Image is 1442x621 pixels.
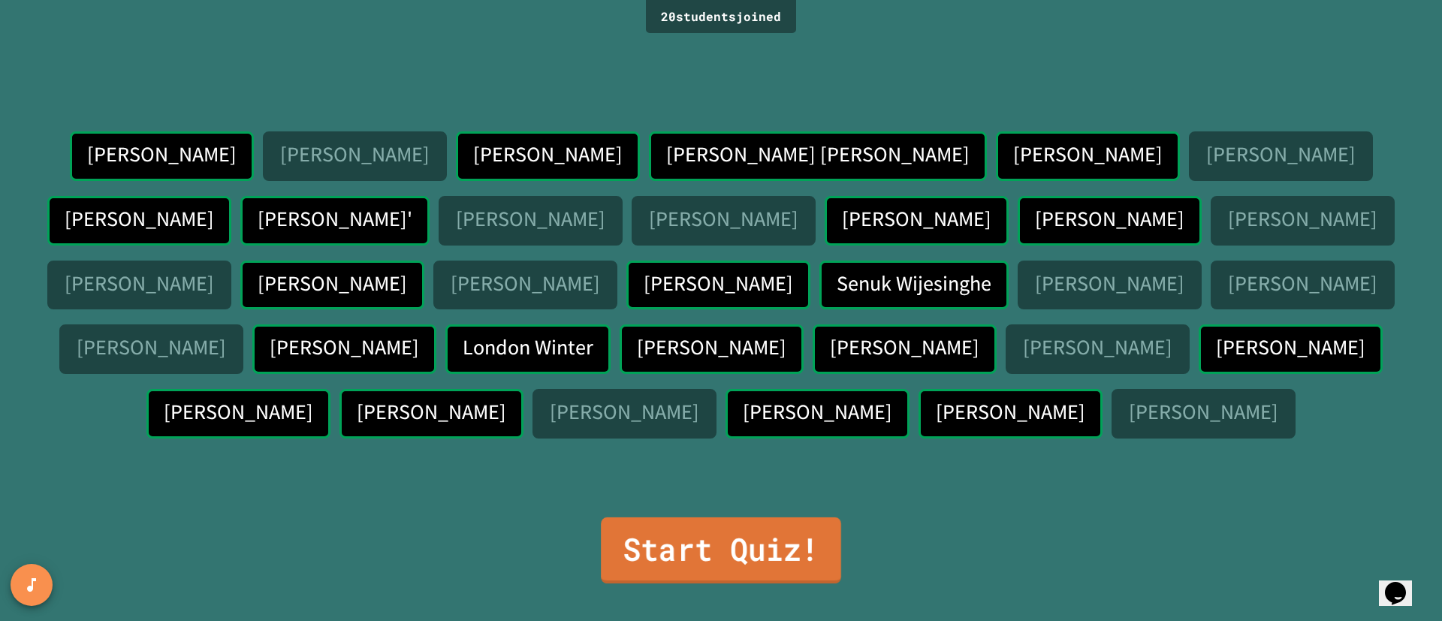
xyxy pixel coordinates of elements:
[1228,272,1376,295] p: [PERSON_NAME]
[666,143,967,166] p: [PERSON_NAME] [PERSON_NAME]
[1216,336,1364,359] p: [PERSON_NAME]
[65,207,213,231] p: [PERSON_NAME]
[842,207,990,231] p: [PERSON_NAME]
[11,564,53,606] button: SpeedDial basic example
[1013,143,1161,166] p: [PERSON_NAME]
[456,207,604,231] p: [PERSON_NAME]
[649,207,797,231] p: [PERSON_NAME]
[743,400,891,424] p: [PERSON_NAME]
[270,336,418,359] p: [PERSON_NAME]
[1129,400,1277,424] p: [PERSON_NAME]
[451,272,599,295] p: [PERSON_NAME]
[936,400,1084,424] p: [PERSON_NAME]
[65,272,213,295] p: [PERSON_NAME]
[1206,143,1354,166] p: [PERSON_NAME]
[644,272,792,295] p: [PERSON_NAME]
[1379,561,1427,606] iframe: chat widget
[357,400,505,424] p: [PERSON_NAME]
[463,336,592,359] p: London Winter
[77,336,225,359] p: [PERSON_NAME]
[601,517,841,583] a: Start Quiz!
[258,207,411,231] p: [PERSON_NAME]'
[473,143,621,166] p: [PERSON_NAME]
[837,272,990,295] p: Senuk Wijesinghe
[164,400,312,424] p: [PERSON_NAME]
[637,336,785,359] p: [PERSON_NAME]
[830,336,978,359] p: [PERSON_NAME]
[280,143,428,166] p: [PERSON_NAME]
[87,143,235,166] p: [PERSON_NAME]
[258,272,406,295] p: [PERSON_NAME]
[1023,336,1171,359] p: [PERSON_NAME]
[1035,207,1183,231] p: [PERSON_NAME]
[550,400,698,424] p: [PERSON_NAME]
[1228,207,1376,231] p: [PERSON_NAME]
[1035,272,1183,295] p: [PERSON_NAME]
